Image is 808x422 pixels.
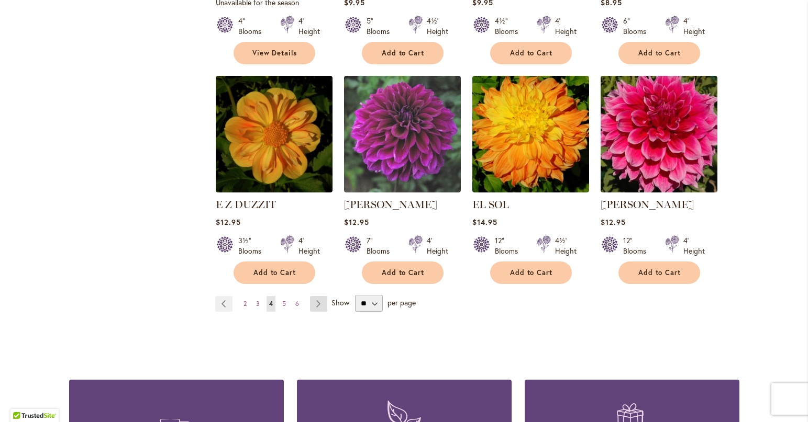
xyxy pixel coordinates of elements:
span: per page [388,298,416,307]
a: EMORY PAUL [601,185,717,195]
div: 4' Height [555,16,577,37]
a: View Details [234,42,315,64]
a: EL SOL [472,185,589,195]
button: Add to Cart [618,261,700,284]
button: Add to Cart [618,42,700,64]
img: Einstein [344,76,461,192]
span: Add to Cart [638,49,681,58]
span: Add to Cart [382,268,425,277]
span: Add to Cart [510,268,553,277]
a: E Z DUZZIT [216,198,276,211]
div: 4" Blooms [238,16,268,37]
span: 2 [243,300,247,307]
a: E Z DUZZIT [216,185,333,195]
div: 12" Blooms [623,235,652,256]
span: $12.95 [601,217,626,227]
span: 4 [269,300,273,307]
button: Add to Cart [490,42,572,64]
a: 6 [293,296,302,312]
iframe: Launch Accessibility Center [8,385,37,414]
a: EL SOL [472,198,509,211]
img: E Z DUZZIT [216,76,333,192]
div: 4' Height [683,16,705,37]
div: 4' Height [427,235,448,256]
span: $14.95 [472,217,497,227]
span: Add to Cart [638,268,681,277]
div: 4½' Height [555,235,577,256]
span: Show [331,298,349,307]
span: Add to Cart [382,49,425,58]
button: Add to Cart [490,261,572,284]
div: 6" Blooms [623,16,652,37]
a: Einstein [344,185,461,195]
a: [PERSON_NAME] [601,198,694,211]
span: 3 [256,300,260,307]
div: 4½' Height [427,16,448,37]
img: EL SOL [472,76,589,192]
span: View Details [252,49,297,58]
div: 4' Height [298,16,320,37]
span: $12.95 [344,217,369,227]
div: 5" Blooms [367,16,396,37]
div: 12" Blooms [495,235,524,256]
div: 3½" Blooms [238,235,268,256]
span: 6 [295,300,299,307]
button: Add to Cart [362,261,444,284]
span: Add to Cart [253,268,296,277]
span: $12.95 [216,217,241,227]
a: 5 [280,296,289,312]
a: 3 [253,296,262,312]
div: 7" Blooms [367,235,396,256]
span: Add to Cart [510,49,553,58]
div: 4½" Blooms [495,16,524,37]
span: 5 [282,300,286,307]
a: [PERSON_NAME] [344,198,437,211]
img: EMORY PAUL [601,76,717,192]
button: Add to Cart [362,42,444,64]
button: Add to Cart [234,261,315,284]
div: 4' Height [298,235,320,256]
div: 4' Height [683,235,705,256]
a: 2 [241,296,249,312]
